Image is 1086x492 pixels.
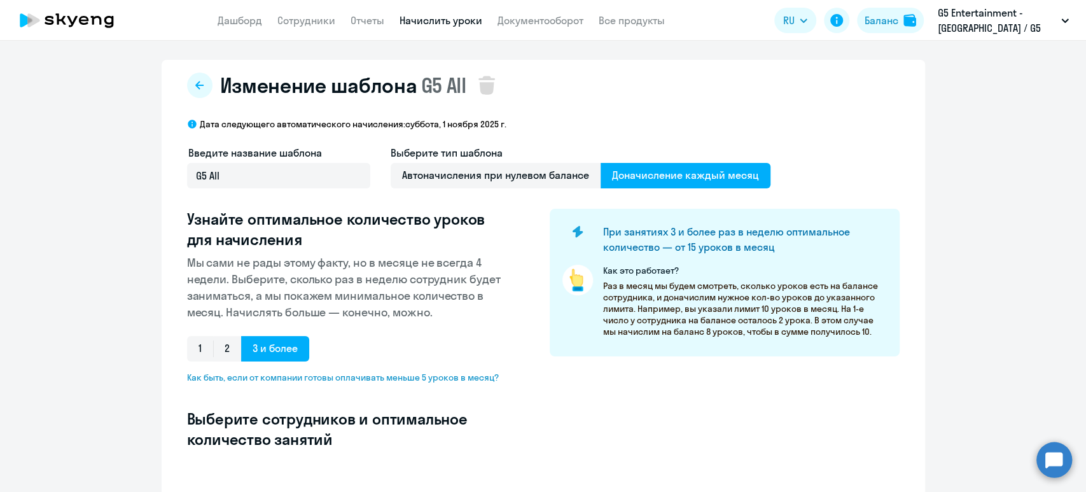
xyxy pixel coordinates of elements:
[421,73,466,98] span: G5 All
[498,14,583,27] a: Документооборот
[188,146,322,159] span: Введите название шаблона
[857,8,924,33] button: Балансbalance
[277,14,335,27] a: Сотрудники
[391,145,770,160] h4: Выберите тип шаблона
[603,280,887,337] p: Раз в месяц мы будем смотреть, сколько уроков есть на балансе сотрудника, и доначислим нужное кол...
[187,163,370,188] input: Без названия
[903,14,916,27] img: balance
[931,5,1075,36] button: G5 Entertainment - [GEOGRAPHIC_DATA] / G5 Holdings LTD, G5 Ent - LT
[865,13,898,28] div: Баланс
[603,265,887,276] p: Как это работает?
[241,336,309,362] span: 3 и более
[603,224,878,255] h4: При занятиях 3 и более раз в неделю оптимальное количество — от 15 уроков в месяц
[938,5,1056,36] p: G5 Entertainment - [GEOGRAPHIC_DATA] / G5 Holdings LTD, G5 Ent - LT
[351,14,384,27] a: Отчеты
[601,163,770,188] span: Доначисление каждый месяц
[400,14,482,27] a: Начислить уроки
[187,409,509,449] h3: Выберите сотрудников и оптимальное количество занятий
[187,255,509,321] p: Мы сами не рады этому факту, но в месяце не всегда 4 недели. Выберите, сколько раз в неделю сотру...
[218,14,262,27] a: Дашборд
[187,336,213,362] span: 1
[187,209,509,250] h3: Узнайте оптимальное количество уроков для начисления
[391,163,601,188] span: Автоначисления при нулевом балансе
[200,118,506,130] p: Дата следующего автоматического начисления: суббота, 1 ноября 2025 г.
[562,265,593,295] img: pointer-circle
[220,73,417,98] span: Изменение шаблона
[213,336,241,362] span: 2
[187,372,509,383] span: Как быть, если от компании готовы оплачивать меньше 5 уроков в месяц?
[783,13,795,28] span: RU
[599,14,665,27] a: Все продукты
[774,8,816,33] button: RU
